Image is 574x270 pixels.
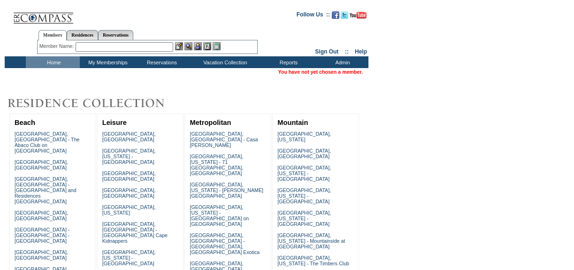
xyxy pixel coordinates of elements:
a: Beach [15,119,35,126]
div: Member Name: [39,42,76,50]
a: Sign Out [315,48,338,55]
a: [GEOGRAPHIC_DATA], [GEOGRAPHIC_DATA] [15,249,68,261]
a: Subscribe to our YouTube Channel [350,14,367,20]
a: [GEOGRAPHIC_DATA], [GEOGRAPHIC_DATA] - [GEOGRAPHIC_DATA] Cape Kidnappers [102,221,168,244]
a: [GEOGRAPHIC_DATA], [US_STATE] - [GEOGRAPHIC_DATA] [277,187,331,204]
a: [GEOGRAPHIC_DATA], [US_STATE] - 71 [GEOGRAPHIC_DATA], [GEOGRAPHIC_DATA] [190,154,243,176]
a: [GEOGRAPHIC_DATA], [GEOGRAPHIC_DATA] [15,210,68,221]
img: b_edit.gif [175,42,183,50]
a: [GEOGRAPHIC_DATA], [GEOGRAPHIC_DATA] [102,131,156,142]
a: Metropolitan [190,119,231,126]
a: [GEOGRAPHIC_DATA] - [GEOGRAPHIC_DATA] - [GEOGRAPHIC_DATA] [15,227,69,244]
td: Vacation Collection [188,56,260,68]
a: [GEOGRAPHIC_DATA], [GEOGRAPHIC_DATA] [102,187,156,199]
span: You have not yet chosen a member. [278,69,363,75]
a: [GEOGRAPHIC_DATA], [GEOGRAPHIC_DATA] - [GEOGRAPHIC_DATA] and Residences [GEOGRAPHIC_DATA] [15,176,77,204]
a: [GEOGRAPHIC_DATA], [GEOGRAPHIC_DATA] - Casa [PERSON_NAME] [190,131,258,148]
img: Become our fan on Facebook [332,11,339,19]
a: Members [38,30,67,40]
td: Reports [260,56,314,68]
img: Follow us on Twitter [341,11,348,19]
img: Destinations by Exclusive Resorts [5,94,188,113]
img: Reservations [203,42,211,50]
a: [GEOGRAPHIC_DATA], [US_STATE] [277,131,331,142]
a: [GEOGRAPHIC_DATA], [US_STATE] - [GEOGRAPHIC_DATA] [102,148,156,165]
img: View [184,42,192,50]
span: :: [345,48,349,55]
a: Residences [67,30,98,40]
a: [GEOGRAPHIC_DATA], [US_STATE] - Mountainside at [GEOGRAPHIC_DATA] [277,232,345,249]
a: Reservations [98,30,133,40]
a: [GEOGRAPHIC_DATA], [US_STATE] - [PERSON_NAME][GEOGRAPHIC_DATA] [190,182,263,199]
a: Help [355,48,367,55]
td: Admin [314,56,368,68]
img: Compass Home [13,5,74,24]
a: [GEOGRAPHIC_DATA], [US_STATE] - [GEOGRAPHIC_DATA] [102,249,156,266]
a: [GEOGRAPHIC_DATA], [GEOGRAPHIC_DATA] - The Abaco Club on [GEOGRAPHIC_DATA] [15,131,80,154]
a: [GEOGRAPHIC_DATA], [GEOGRAPHIC_DATA] - [GEOGRAPHIC_DATA], [GEOGRAPHIC_DATA] Exotica [190,232,260,255]
a: [GEOGRAPHIC_DATA], [US_STATE] - [GEOGRAPHIC_DATA] on [GEOGRAPHIC_DATA] [190,204,249,227]
img: b_calculator.gif [213,42,221,50]
a: Become our fan on Facebook [332,14,339,20]
a: [GEOGRAPHIC_DATA], [US_STATE] - [GEOGRAPHIC_DATA] [277,210,331,227]
a: Follow us on Twitter [341,14,348,20]
a: [GEOGRAPHIC_DATA], [US_STATE] - The Timbers Club [277,255,349,266]
a: [GEOGRAPHIC_DATA], [US_STATE] [102,204,156,216]
a: [GEOGRAPHIC_DATA], [GEOGRAPHIC_DATA] [15,159,68,170]
td: Home [26,56,80,68]
td: My Memberships [80,56,134,68]
a: [GEOGRAPHIC_DATA], [US_STATE] - [GEOGRAPHIC_DATA] [277,165,331,182]
img: i.gif [5,14,12,15]
img: Subscribe to our YouTube Channel [350,12,367,19]
img: Impersonate [194,42,202,50]
a: Leisure [102,119,127,126]
td: Follow Us :: [297,10,330,22]
td: Reservations [134,56,188,68]
a: Mountain [277,119,308,126]
a: [GEOGRAPHIC_DATA], [GEOGRAPHIC_DATA] [102,170,156,182]
a: [GEOGRAPHIC_DATA], [GEOGRAPHIC_DATA] [277,148,331,159]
